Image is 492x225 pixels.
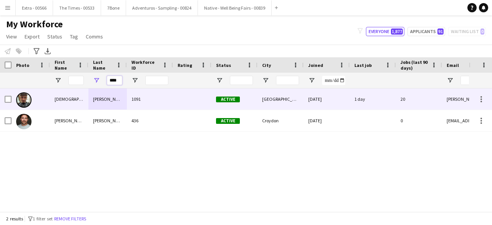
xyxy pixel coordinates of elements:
div: [DATE] [304,88,350,110]
span: Tag [70,33,78,40]
span: 91 [437,28,444,35]
div: [DEMOGRAPHIC_DATA] [50,88,88,110]
button: Open Filter Menu [55,77,61,84]
input: Status Filter Input [230,76,253,85]
div: 0 [396,110,442,131]
span: Rating [178,62,192,68]
button: Applicants91 [407,27,445,36]
button: Native - Well Being Fairs - 00839 [198,0,272,15]
div: [PERSON_NAME] [50,110,88,131]
button: Open Filter Menu [308,77,315,84]
span: Comms [86,33,103,40]
button: Open Filter Menu [93,77,100,84]
input: City Filter Input [276,76,299,85]
img: Mitchell Snell [16,114,32,129]
button: 7Bone [101,0,126,15]
div: 20 [396,88,442,110]
span: Jobs (last 90 days) [401,59,428,71]
button: Open Filter Menu [447,77,454,84]
a: Export [22,32,43,42]
button: Open Filter Menu [131,77,138,84]
span: Status [47,33,62,40]
div: 436 [127,110,173,131]
span: My Workforce [6,18,63,30]
button: Remove filters [53,215,88,223]
img: Christian Snelgrove [16,92,32,108]
span: City [262,62,271,68]
input: Workforce ID Filter Input [145,76,168,85]
a: View [3,32,20,42]
div: [GEOGRAPHIC_DATA] [258,88,304,110]
span: Photo [16,62,29,68]
app-action-btn: Advanced filters [32,47,41,56]
span: Active [216,97,240,102]
app-action-btn: Export XLSX [43,47,52,56]
span: 1,877 [391,28,403,35]
span: Joined [308,62,323,68]
input: First Name Filter Input [68,76,84,85]
button: Open Filter Menu [262,77,269,84]
span: View [6,33,17,40]
button: Everyone1,877 [366,27,404,36]
span: First Name [55,59,75,71]
span: Export [25,33,40,40]
button: Extra - 00566 [16,0,53,15]
div: [PERSON_NAME] [88,88,127,110]
div: 1 day [350,88,396,110]
div: Croydon [258,110,304,131]
span: Active [216,118,240,124]
input: Joined Filter Input [322,76,345,85]
span: Status [216,62,231,68]
span: Email [447,62,459,68]
div: 1091 [127,88,173,110]
span: Last job [354,62,372,68]
a: Status [44,32,65,42]
span: Workforce ID [131,59,159,71]
a: Comms [83,32,106,42]
a: Tag [67,32,81,42]
button: Adventuros - Sampling - 00824 [126,0,198,15]
input: Last Name Filter Input [107,76,122,85]
button: The Times - 00533 [53,0,101,15]
div: [PERSON_NAME] [88,110,127,131]
span: Last Name [93,59,113,71]
span: 1 filter set [33,216,53,222]
div: [DATE] [304,110,350,131]
button: Open Filter Menu [216,77,223,84]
